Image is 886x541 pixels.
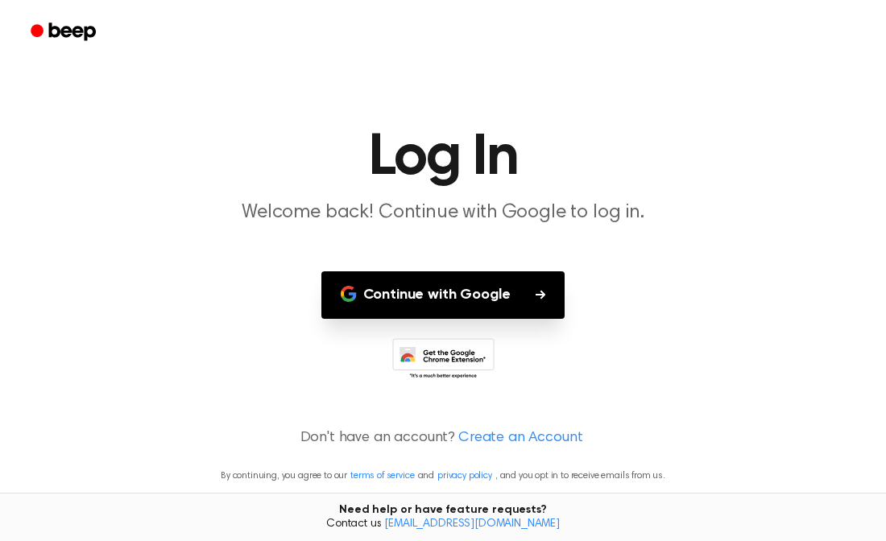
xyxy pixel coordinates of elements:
[10,518,876,532] span: Contact us
[321,271,565,319] button: Continue with Google
[384,518,560,530] a: [EMAIL_ADDRESS][DOMAIN_NAME]
[31,129,855,187] h1: Log In
[19,469,867,483] p: By continuing, you agree to our and , and you opt in to receive emails from us.
[458,427,582,449] a: Create an Account
[19,17,110,48] a: Beep
[437,471,492,481] a: privacy policy
[134,200,752,226] p: Welcome back! Continue with Google to log in.
[19,427,867,449] p: Don't have an account?
[350,471,414,481] a: terms of service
